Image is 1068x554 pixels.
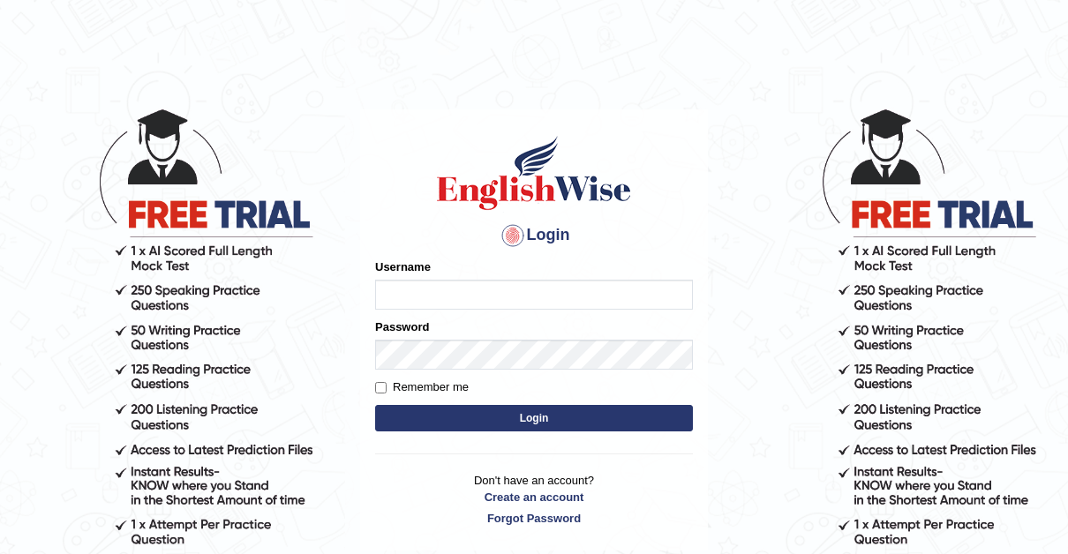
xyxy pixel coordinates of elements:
[375,472,693,527] p: Don't have an account?
[375,489,693,505] a: Create an account
[433,133,635,213] img: Logo of English Wise sign in for intelligent practice with AI
[375,405,693,431] button: Login
[375,221,693,250] h4: Login
[375,258,431,275] label: Username
[375,318,429,335] label: Password
[375,382,387,393] input: Remember me
[375,378,469,396] label: Remember me
[375,510,693,527] a: Forgot Password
